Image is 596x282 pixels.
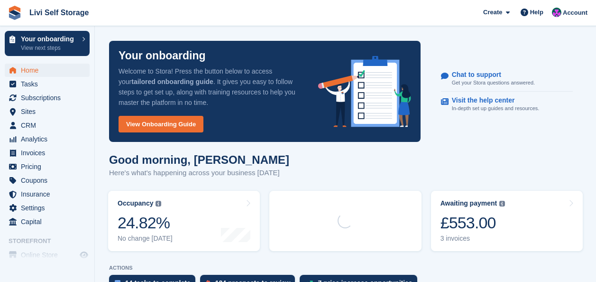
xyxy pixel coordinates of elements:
a: menu [5,105,90,118]
span: Storefront [9,236,94,246]
span: Help [530,8,543,17]
a: menu [5,160,90,173]
span: Home [21,64,78,77]
span: Invoices [21,146,78,160]
a: menu [5,119,90,132]
span: Insurance [21,188,78,201]
span: Coupons [21,174,78,187]
a: menu [5,132,90,146]
p: Get your Stora questions answered. [452,79,535,87]
a: menu [5,174,90,187]
a: menu [5,201,90,215]
p: Your onboarding [119,50,206,61]
div: No change [DATE] [118,235,173,243]
a: menu [5,77,90,91]
a: menu [5,188,90,201]
p: Chat to support [452,71,527,79]
div: Occupancy [118,199,153,207]
a: Visit the help center In-depth set up guides and resources. [441,92,573,117]
a: menu [5,91,90,104]
img: icon-info-grey-7440780725fd019a000dd9b08b2336e03edf1995a4989e88bcd33f0948082b44.svg [499,201,505,207]
h1: Good morning, [PERSON_NAME] [109,153,289,166]
a: Awaiting payment £553.00 3 invoices [431,191,583,251]
span: Tasks [21,77,78,91]
span: Create [483,8,502,17]
a: Chat to support Get your Stora questions answered. [441,66,573,92]
a: menu [5,64,90,77]
a: Livi Self Storage [26,5,92,20]
p: ACTIONS [109,265,582,271]
div: 24.82% [118,213,173,233]
p: Visit the help center [452,96,532,104]
img: onboarding-info-6c161a55d2c0e0a8cae90662b2fe09162a5109e8cc188191df67fb4f79e88e88.svg [318,56,411,127]
img: icon-info-grey-7440780725fd019a000dd9b08b2336e03edf1995a4989e88bcd33f0948082b44.svg [156,201,161,207]
a: Preview store [78,249,90,261]
span: Pricing [21,160,78,173]
img: Graham Cameron [552,8,561,17]
strong: tailored onboarding guide [131,78,213,85]
a: Occupancy 24.82% No change [DATE] [108,191,260,251]
span: CRM [21,119,78,132]
img: stora-icon-8386f47178a22dfd0bd8f6a31ec36ba5ce8667c1dd55bd0f319d3a0aa187defe.svg [8,6,22,20]
a: menu [5,146,90,160]
span: Settings [21,201,78,215]
span: Sites [21,105,78,118]
div: £553.00 [440,213,505,233]
div: Awaiting payment [440,199,497,207]
span: Capital [21,215,78,228]
a: View Onboarding Guide [119,116,203,132]
span: Account [563,8,587,18]
span: Analytics [21,132,78,146]
a: Your onboarding View next steps [5,31,90,56]
span: Subscriptions [21,91,78,104]
p: In-depth set up guides and resources. [452,104,540,113]
p: Welcome to Stora! Press the button below to access your . It gives you easy to follow steps to ge... [119,66,303,108]
span: Online Store [21,248,78,262]
div: 3 invoices [440,235,505,243]
p: Here's what's happening across your business [DATE] [109,168,289,179]
p: View next steps [21,44,77,52]
p: Your onboarding [21,36,77,42]
a: menu [5,215,90,228]
a: menu [5,248,90,262]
